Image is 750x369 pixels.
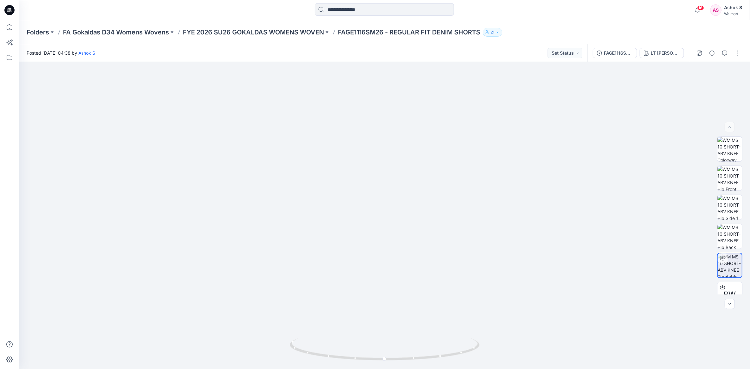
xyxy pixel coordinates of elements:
[697,5,704,10] span: 16
[717,166,742,191] img: WM MS 10 SHORT-ABV KNEE Hip Front wo Avatar
[483,28,502,37] button: 21
[724,11,742,16] div: Walmart
[718,253,742,277] img: WM MS 10 SHORT-ABV KNEE Turntable with Avatar
[710,4,722,16] div: AS
[63,28,169,37] a: FA Gokaldas D34 Womens Wovens
[27,28,49,37] a: Folders
[717,137,742,161] img: WM MS 10 SHORT-ABV KNEE Colorway wo Avatar
[717,195,742,220] img: WM MS 10 SHORT-ABV KNEE Hip Side 1 wo Avatar
[604,50,633,57] div: FAGE1116SM26 - REGULAR FIT DENIM SHORTS
[338,28,480,37] p: FAGE1116SM26 - REGULAR FIT DENIM SHORTS
[640,48,684,58] button: LT [PERSON_NAME]
[183,28,324,37] a: FYE 2026 SU26 GOKALDAS WOMENS WOVEN
[78,50,95,56] a: Ashok S
[724,289,736,300] span: BW
[27,50,95,56] span: Posted [DATE] 04:38 by
[491,29,494,36] p: 21
[707,48,717,58] button: Details
[651,50,680,57] div: LT [PERSON_NAME]
[724,4,742,11] div: Ashok S
[593,48,637,58] button: FAGE1116SM26 - REGULAR FIT DENIM SHORTS
[717,224,742,249] img: WM MS 10 SHORT-ABV KNEE Hip Back wo Avatar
